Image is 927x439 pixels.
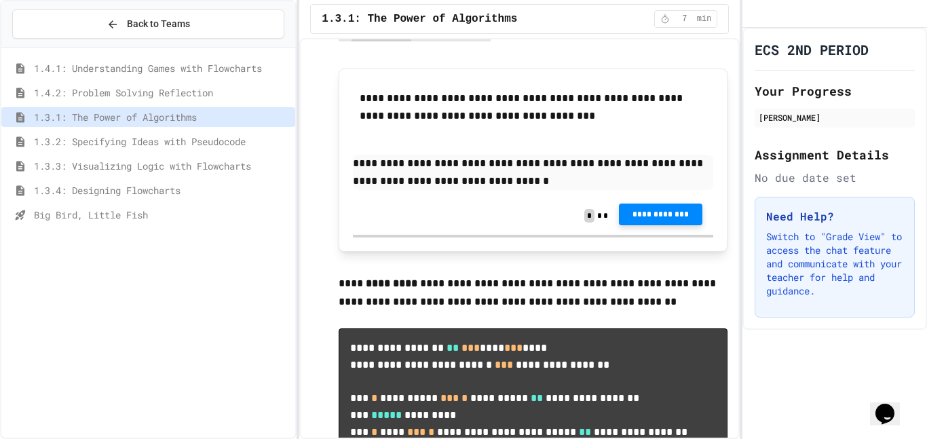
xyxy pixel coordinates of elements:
h2: Your Progress [755,81,915,100]
h2: Assignment Details [755,145,915,164]
span: 1.3.3: Visualizing Logic with Flowcharts [34,159,290,173]
span: 1.3.1: The Power of Algorithms [322,11,517,27]
h3: Need Help? [766,208,903,225]
span: 1.4.1: Understanding Games with Flowcharts [34,61,290,75]
div: No due date set [755,170,915,186]
span: 1.4.2: Problem Solving Reflection [34,85,290,100]
span: 1.3.1: The Power of Algorithms [34,110,290,124]
iframe: chat widget [870,385,913,425]
span: min [697,14,712,24]
h1: ECS 2ND PERIOD [755,40,869,59]
p: Switch to "Grade View" to access the chat feature and communicate with your teacher for help and ... [766,230,903,298]
span: Big Bird, Little Fish [34,208,290,222]
div: [PERSON_NAME] [759,111,911,123]
button: Back to Teams [12,9,284,39]
span: 1.3.4: Designing Flowcharts [34,183,290,197]
span: 1.3.2: Specifying Ideas with Pseudocode [34,134,290,149]
span: 7 [674,14,696,24]
span: Back to Teams [127,17,190,31]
